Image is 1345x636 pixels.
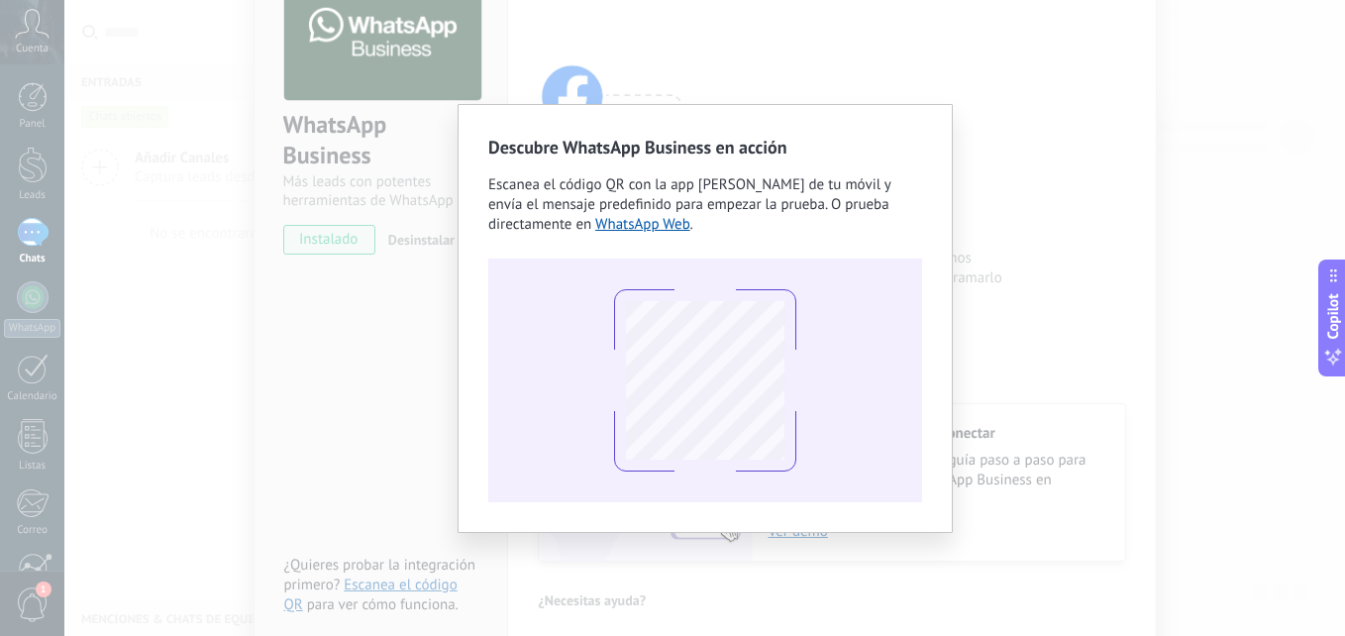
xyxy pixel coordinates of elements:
span: Copilot [1323,294,1343,340]
div: . [488,175,922,235]
a: WhatsApp Web [595,215,690,234]
span: Escanea el código QR con la app [PERSON_NAME] de tu móvil y envía el mensaje predefinido para emp... [488,175,890,234]
h2: Descubre WhatsApp Business en acción [488,135,922,159]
